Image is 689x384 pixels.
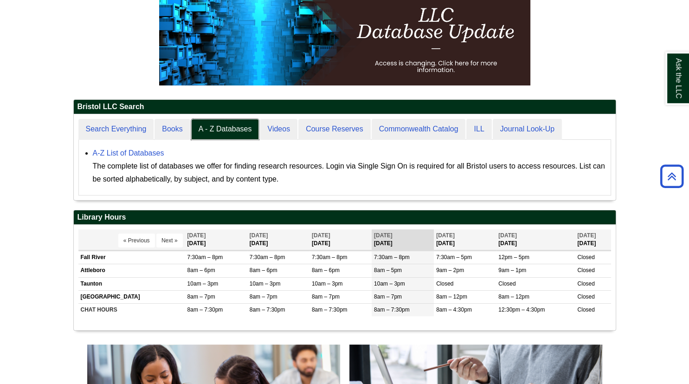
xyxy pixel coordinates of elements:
span: 10am – 3pm [374,280,405,287]
span: 12:30pm – 4:30pm [498,306,545,313]
span: 8am – 7:30pm [250,306,285,313]
span: [DATE] [250,232,268,239]
span: Closed [577,280,594,287]
span: 7:30am – 8pm [374,254,410,260]
a: A - Z Databases [191,119,259,140]
div: The complete list of databases we offer for finding research resources. Login via Single Sign On ... [93,160,606,186]
th: [DATE] [185,229,247,250]
a: A-Z List of Databases [93,149,164,157]
th: [DATE] [434,229,496,250]
span: 7:30am – 8pm [250,254,285,260]
th: [DATE] [372,229,434,250]
span: 8am – 6pm [250,267,277,273]
span: 8am – 7pm [374,293,402,300]
span: 10am – 3pm [187,280,219,287]
span: [DATE] [436,232,455,239]
a: Commonwealth Catalog [372,119,466,140]
span: Closed [436,280,453,287]
span: 8am – 12pm [436,293,467,300]
span: [DATE] [312,232,330,239]
a: ILL [466,119,491,140]
th: [DATE] [496,229,575,250]
span: Closed [577,254,594,260]
td: Taunton [78,277,185,290]
a: Course Reserves [298,119,371,140]
a: Journal Look-Up [493,119,562,140]
span: [DATE] [498,232,517,239]
span: 8am – 7pm [187,293,215,300]
span: 12pm – 5pm [498,254,529,260]
a: Back to Top [657,170,687,182]
span: 8am – 7pm [250,293,277,300]
span: [DATE] [187,232,206,239]
span: 10am – 3pm [250,280,281,287]
td: [GEOGRAPHIC_DATA] [78,290,185,303]
span: 8am – 7:30pm [187,306,223,313]
span: 8am – 5pm [374,267,402,273]
span: [DATE] [374,232,393,239]
button: Next » [156,234,183,247]
span: 8am – 4:30pm [436,306,472,313]
a: Books [155,119,190,140]
span: 7:30am – 8pm [187,254,223,260]
td: Fall River [78,251,185,264]
span: [DATE] [577,232,596,239]
span: Closed [577,306,594,313]
span: 8am – 7:30pm [374,306,410,313]
a: Videos [260,119,297,140]
span: 10am – 3pm [312,280,343,287]
span: 8am – 6pm [187,267,215,273]
span: Closed [498,280,515,287]
span: 9am – 1pm [498,267,526,273]
button: « Previous [118,234,155,247]
span: Closed [577,293,594,300]
span: 9am – 2pm [436,267,464,273]
h2: Bristol LLC Search [74,100,616,114]
span: 8am – 6pm [312,267,340,273]
h2: Library Hours [74,210,616,225]
span: 7:30am – 8pm [312,254,348,260]
a: Search Everything [78,119,154,140]
th: [DATE] [575,229,611,250]
td: CHAT HOURS [78,303,185,316]
th: [DATE] [247,229,309,250]
td: Attleboro [78,264,185,277]
span: 8am – 7:30pm [312,306,348,313]
span: 7:30am – 5pm [436,254,472,260]
th: [DATE] [309,229,372,250]
span: Closed [577,267,594,273]
span: 8am – 12pm [498,293,529,300]
span: 8am – 7pm [312,293,340,300]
